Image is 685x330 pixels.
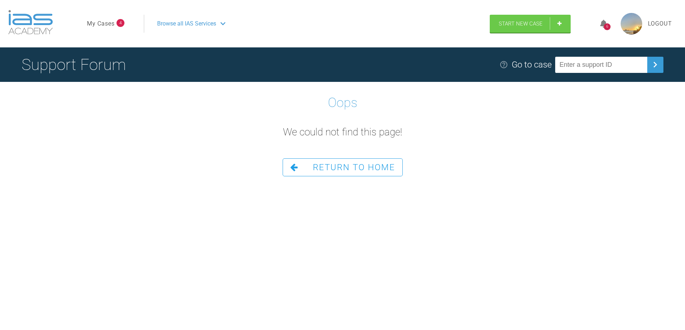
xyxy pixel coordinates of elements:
span: Start New Case [499,20,543,27]
h1: Support Forum [22,52,126,77]
h1: Oops [328,93,357,113]
div: Go to case [512,58,552,71]
h2: We could not find this page! [283,124,402,140]
a: Start New Case [490,15,571,33]
input: Enter a support ID [555,57,647,73]
img: logo-light.3e3ef733.png [8,10,53,34]
span: 4 [117,19,124,27]
a: Return To Home [283,158,403,176]
div: 6 [604,23,611,30]
span: Return To Home [313,162,395,172]
span: Browse all IAS Services [157,19,216,28]
a: My Cases [87,19,115,28]
img: help.e70b9f3d.svg [499,60,508,69]
img: profile.png [621,13,642,34]
a: Logout [648,19,672,28]
img: chevronRight.28bd32b0.svg [649,59,661,70]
